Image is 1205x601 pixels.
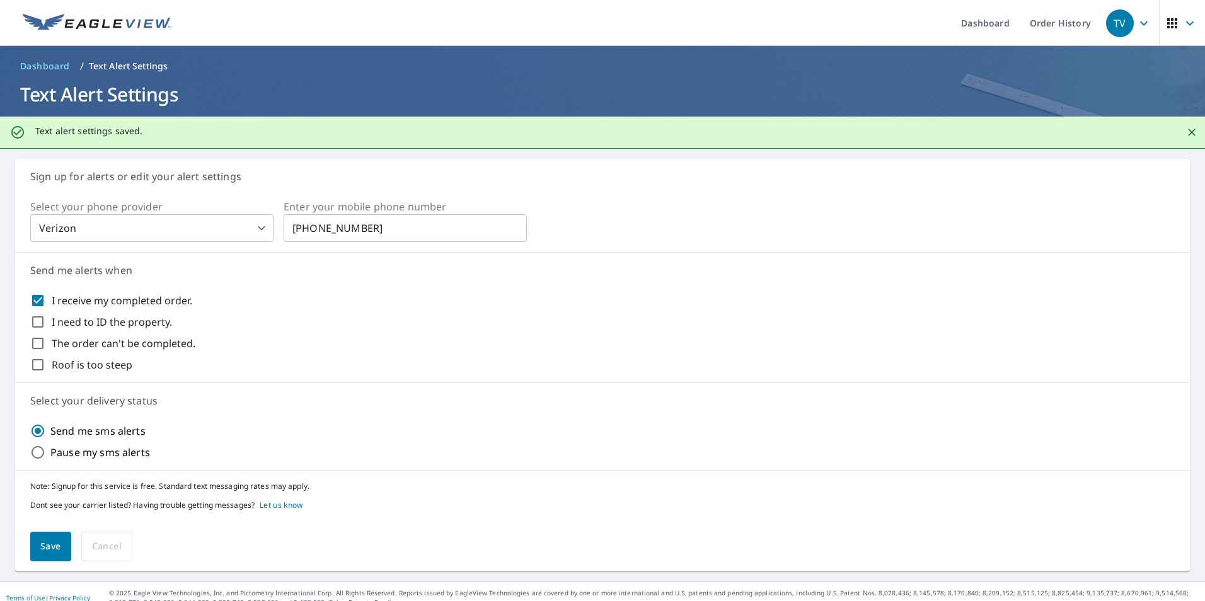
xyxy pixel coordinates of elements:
[20,60,70,72] span: Dashboard
[50,426,146,436] label: Send me sms alerts
[52,316,172,328] label: I need to ID the property.
[35,125,142,137] p: Text alert settings saved.
[15,81,1190,107] h1: Text Alert Settings
[23,14,171,33] img: EV Logo
[15,56,75,76] a: Dashboard
[284,199,527,214] label: Enter your mobile phone number
[80,59,84,74] li: /
[30,498,1175,512] p: Dont see your carrier listed? Having trouble getting messages?
[1184,124,1200,140] button: Close
[15,56,1190,76] nav: breadcrumb
[52,359,132,370] label: Roof is too steep
[1106,9,1134,37] div: TV
[260,498,303,512] button: Let us know
[30,210,274,246] div: Verizon
[40,539,61,554] span: Save
[30,532,71,561] button: Save
[30,393,1175,408] p: Select your delivery status
[30,481,1175,492] p: Note: Signup for this service is free. Standard text messaging rates may apply.
[52,338,195,349] label: The order can't be completed.
[50,447,150,457] label: Pause my sms alerts
[89,60,168,72] p: Text Alert Settings
[30,169,1175,184] p: Sign up for alerts or edit your alert settings
[30,199,274,214] label: Select your phone provider
[52,295,192,306] label: I receive my completed order.
[30,263,1175,278] p: Send me alerts when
